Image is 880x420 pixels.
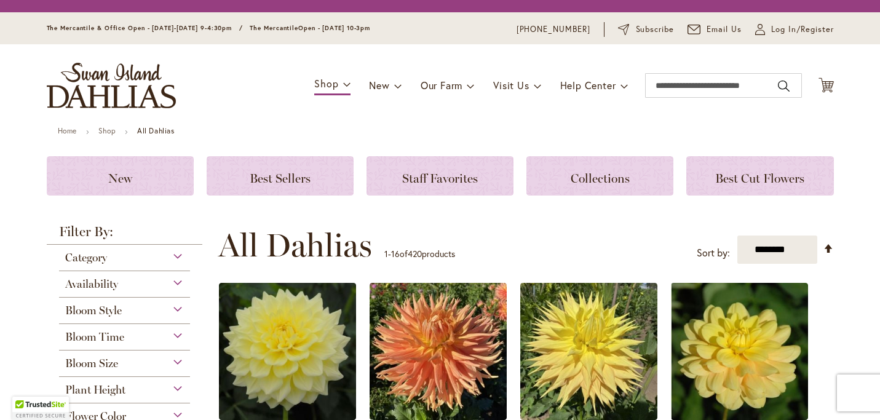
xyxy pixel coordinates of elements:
[560,79,616,92] span: Help Center
[520,283,657,420] img: AC Jeri
[618,23,674,36] a: Subscribe
[65,277,118,291] span: Availability
[771,23,834,36] span: Log In/Register
[47,63,176,108] a: store logo
[686,156,833,196] a: Best Cut Flowers
[47,225,203,245] strong: Filter By:
[688,23,742,36] a: Email Us
[98,126,116,135] a: Shop
[391,248,400,260] span: 16
[65,383,125,397] span: Plant Height
[571,171,630,186] span: Collections
[65,304,122,317] span: Bloom Style
[314,77,338,90] span: Shop
[47,24,299,32] span: The Mercantile & Office Open - [DATE]-[DATE] 9-4:30pm / The Mercantile
[65,330,124,344] span: Bloom Time
[65,251,107,264] span: Category
[58,126,77,135] a: Home
[493,79,529,92] span: Visit Us
[715,171,804,186] span: Best Cut Flowers
[207,156,354,196] a: Best Sellers
[218,227,372,264] span: All Dahlias
[402,171,478,186] span: Staff Favorites
[697,242,730,264] label: Sort by:
[517,23,591,36] a: [PHONE_NUMBER]
[526,156,673,196] a: Collections
[421,79,462,92] span: Our Farm
[369,79,389,92] span: New
[778,76,789,96] button: Search
[47,156,194,196] a: New
[384,244,455,264] p: - of products
[636,23,675,36] span: Subscribe
[707,23,742,36] span: Email Us
[298,24,370,32] span: Open - [DATE] 10-3pm
[671,283,808,420] img: AHOY MATEY
[370,283,507,420] img: AC BEN
[755,23,834,36] a: Log In/Register
[250,171,311,186] span: Best Sellers
[219,283,356,420] img: A-Peeling
[65,357,118,370] span: Bloom Size
[367,156,513,196] a: Staff Favorites
[384,248,388,260] span: 1
[408,248,422,260] span: 420
[137,126,175,135] strong: All Dahlias
[108,171,132,186] span: New
[12,397,69,420] div: TrustedSite Certified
